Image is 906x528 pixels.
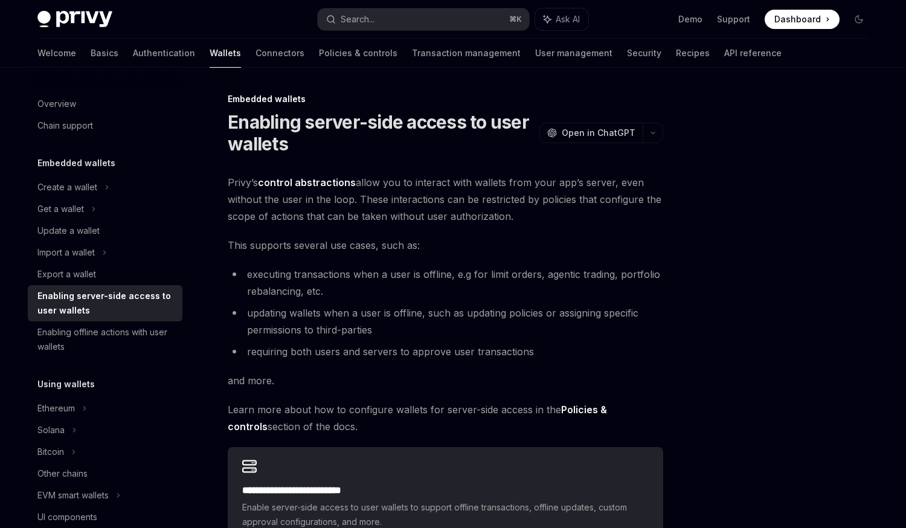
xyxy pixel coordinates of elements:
a: API reference [724,39,782,68]
div: Update a wallet [37,224,100,238]
a: Export a wallet [28,263,182,285]
span: Dashboard [774,13,821,25]
div: UI components [37,510,97,524]
button: Search...⌘K [318,8,529,30]
button: Toggle dark mode [849,10,869,29]
div: Bitcoin [37,445,64,459]
a: Welcome [37,39,76,68]
a: Transaction management [412,39,521,68]
a: Demo [678,13,702,25]
div: Search... [341,12,374,27]
div: Export a wallet [37,267,96,282]
a: User management [535,39,612,68]
button: Open in ChatGPT [539,123,643,143]
a: Support [717,13,750,25]
div: Create a wallet [37,180,97,195]
a: Enabling offline actions with user wallets [28,321,182,358]
a: Basics [91,39,118,68]
div: Enabling server-side access to user wallets [37,289,175,318]
a: Recipes [676,39,710,68]
a: control abstractions [258,176,356,189]
div: Solana [37,423,65,437]
div: Other chains [37,466,88,481]
a: Security [627,39,661,68]
button: Ask AI [535,8,588,30]
div: Chain support [37,118,93,133]
span: and more. [228,372,663,389]
span: Open in ChatGPT [562,127,635,139]
h1: Enabling server-side access to user wallets [228,111,535,155]
div: Enabling offline actions with user wallets [37,325,175,354]
h5: Embedded wallets [37,156,115,170]
span: Learn more about how to configure wallets for server-side access in the section of the docs. [228,401,663,435]
li: executing transactions when a user is offline, e.g for limit orders, agentic trading, portfolio r... [228,266,663,300]
span: ⌘ K [509,14,522,24]
a: Overview [28,93,182,115]
a: Connectors [255,39,304,68]
img: dark logo [37,11,112,28]
span: This supports several use cases, such as: [228,237,663,254]
a: Policies & controls [319,39,397,68]
a: Chain support [28,115,182,137]
li: updating wallets when a user is offline, such as updating policies or assigning specific permissi... [228,304,663,338]
a: UI components [28,506,182,528]
a: Wallets [210,39,241,68]
span: Ask AI [556,13,580,25]
a: Update a wallet [28,220,182,242]
span: Privy’s allow you to interact with wallets from your app’s server, even without the user in the l... [228,174,663,225]
div: Ethereum [37,401,75,416]
a: Dashboard [765,10,840,29]
a: Enabling server-side access to user wallets [28,285,182,321]
div: Embedded wallets [228,93,663,105]
a: Authentication [133,39,195,68]
li: requiring both users and servers to approve user transactions [228,343,663,360]
h5: Using wallets [37,377,95,391]
a: Other chains [28,463,182,485]
div: EVM smart wallets [37,488,109,503]
div: Get a wallet [37,202,84,216]
div: Import a wallet [37,245,95,260]
div: Overview [37,97,76,111]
